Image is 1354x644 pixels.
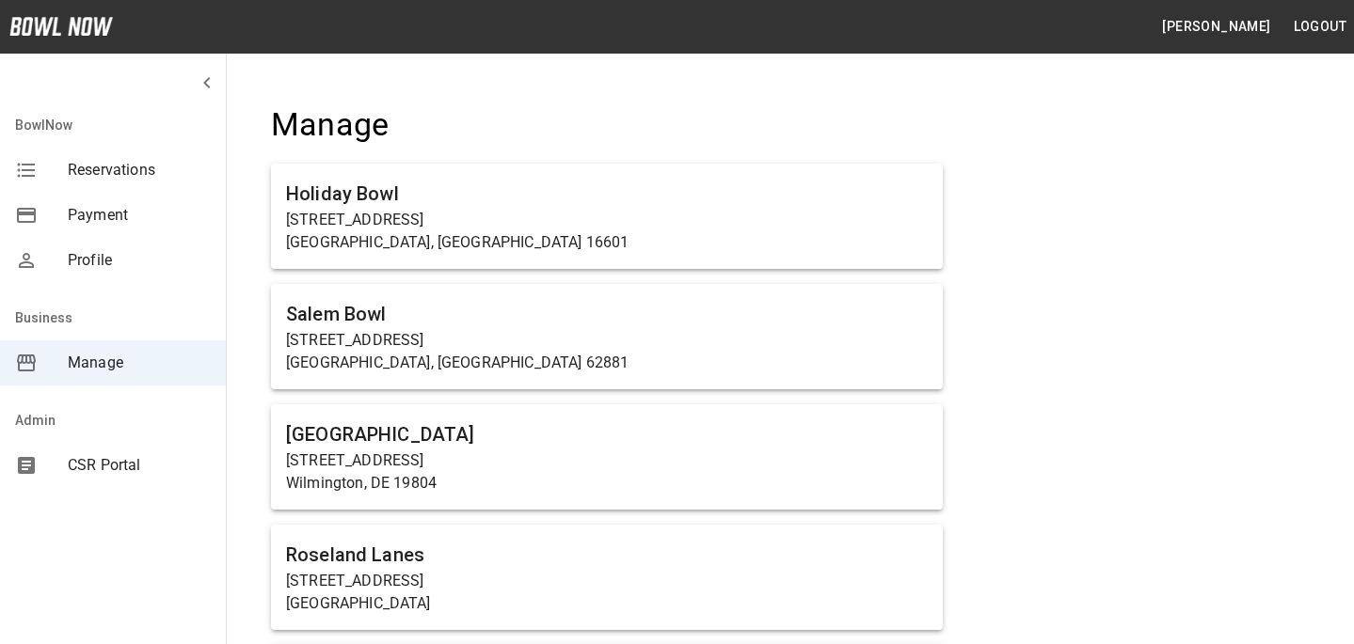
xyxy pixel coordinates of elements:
button: Logout [1286,9,1354,44]
p: [STREET_ADDRESS] [286,570,928,592]
span: Payment [68,204,211,227]
button: [PERSON_NAME] [1155,9,1278,44]
span: CSR Portal [68,454,211,477]
h6: Holiday Bowl [286,179,928,209]
h6: [GEOGRAPHIC_DATA] [286,419,928,449]
p: Wilmington, DE 19804 [286,472,928,495]
span: Profile [68,249,211,272]
p: [STREET_ADDRESS] [286,329,928,352]
p: [GEOGRAPHIC_DATA], [GEOGRAPHIC_DATA] 16601 [286,231,928,254]
h4: Manage [271,105,943,145]
span: Manage [68,352,211,374]
span: Reservations [68,159,211,181]
p: [GEOGRAPHIC_DATA] [286,592,928,615]
img: logo [9,17,113,36]
h6: Salem Bowl [286,299,928,329]
p: [STREET_ADDRESS] [286,449,928,472]
p: [GEOGRAPHIC_DATA], [GEOGRAPHIC_DATA] 62881 [286,352,928,374]
p: [STREET_ADDRESS] [286,209,928,231]
h6: Roseland Lanes [286,540,928,570]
